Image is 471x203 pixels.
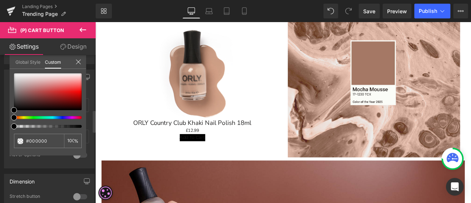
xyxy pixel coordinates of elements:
[15,55,40,68] a: Global Style
[363,7,375,15] span: Save
[64,134,82,148] div: %
[96,4,112,18] a: New Library
[45,55,61,69] a: Custom
[183,4,200,18] a: Desktop
[419,8,437,14] span: Publish
[323,4,338,18] button: Undo
[200,4,218,18] a: Laptop
[383,4,411,18] a: Preview
[446,178,464,196] div: Open Intercom Messenger
[22,11,58,17] span: Trending Page
[414,4,450,18] button: Publish
[49,38,97,55] a: Design
[22,4,96,10] a: Landing Pages
[235,4,253,18] a: Mobile
[341,4,356,18] button: Redo
[387,7,407,15] span: Preview
[453,4,468,18] button: More
[218,4,235,18] a: Tablet
[26,137,61,145] input: Color
[20,27,64,33] span: (P) Cart Button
